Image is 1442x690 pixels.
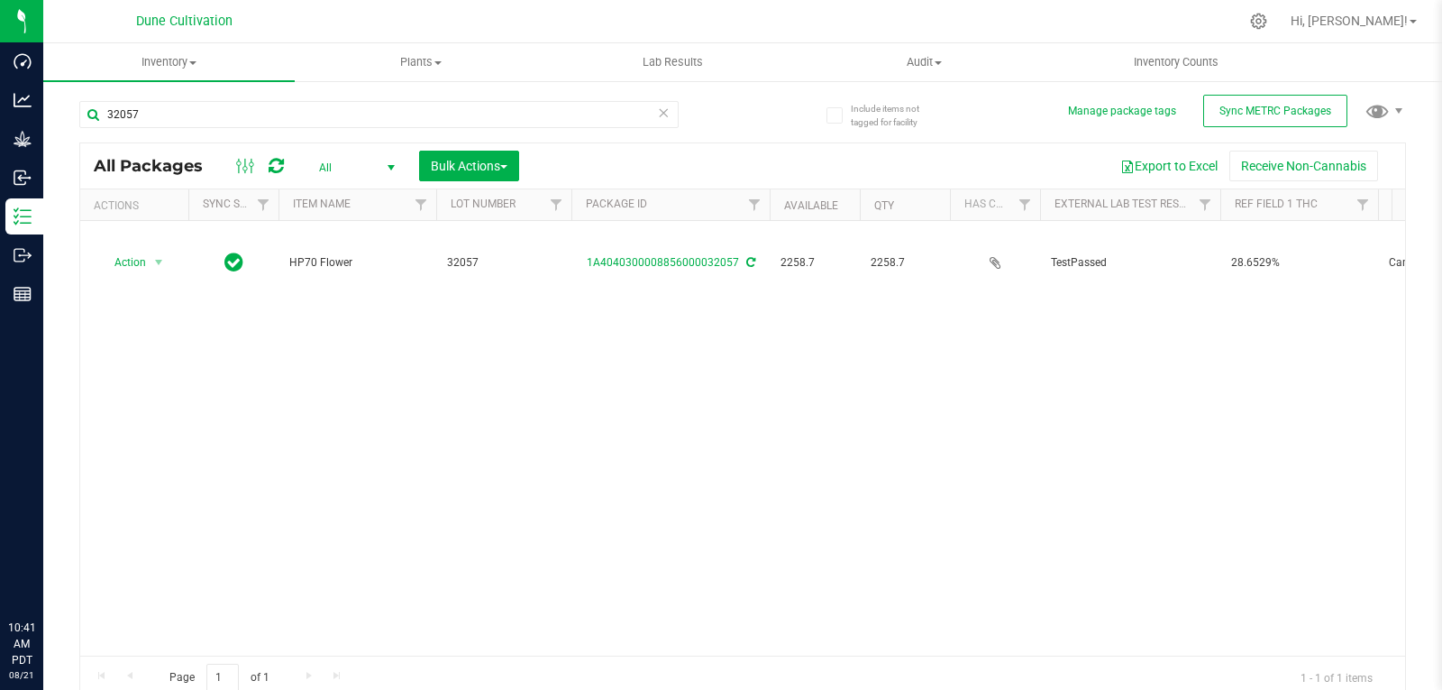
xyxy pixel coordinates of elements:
[799,54,1049,70] span: Audit
[94,199,181,212] div: Actions
[1050,43,1301,81] a: Inventory Counts
[419,151,519,181] button: Bulk Actions
[451,198,516,210] a: Lot Number
[296,54,545,70] span: Plants
[799,43,1050,81] a: Audit
[8,620,35,668] p: 10:41 AM PDT
[744,256,755,269] span: Sync from Compliance System
[542,189,571,220] a: Filter
[79,101,679,128] input: Search Package ID, Item Name, SKU, Lot or Part Number...
[657,101,670,124] span: Clear
[447,254,561,271] span: 32057
[43,54,295,70] span: Inventory
[293,198,351,210] a: Item Name
[1231,254,1367,271] span: 28.6529%
[784,199,838,212] a: Available
[14,207,32,225] inline-svg: Inventory
[98,250,147,275] span: Action
[431,159,507,173] span: Bulk Actions
[1191,189,1220,220] a: Filter
[18,546,72,600] iframe: Resource center
[871,254,939,271] span: 2258.7
[14,285,32,303] inline-svg: Reports
[1291,14,1408,28] span: Hi, [PERSON_NAME]!
[874,199,894,212] a: Qty
[950,189,1040,221] th: Has COA
[406,189,436,220] a: Filter
[224,250,243,275] span: In Sync
[586,198,647,210] a: Package ID
[43,43,295,81] a: Inventory
[1203,95,1347,127] button: Sync METRC Packages
[780,254,849,271] span: 2258.7
[1247,13,1270,30] div: Manage settings
[136,14,233,29] span: Dune Cultivation
[587,256,739,269] a: 1A4040300008856000032057
[14,91,32,109] inline-svg: Analytics
[14,246,32,264] inline-svg: Outbound
[148,250,170,275] span: select
[618,54,727,70] span: Lab Results
[1054,198,1196,210] a: External Lab Test Result
[740,189,770,220] a: Filter
[1010,189,1040,220] a: Filter
[1229,151,1378,181] button: Receive Non-Cannabis
[1068,104,1176,119] button: Manage package tags
[851,102,941,129] span: Include items not tagged for facility
[1235,198,1318,210] a: Ref Field 1 THC
[203,198,272,210] a: Sync Status
[14,130,32,148] inline-svg: Grow
[1219,105,1331,117] span: Sync METRC Packages
[14,52,32,70] inline-svg: Dashboard
[547,43,799,81] a: Lab Results
[14,169,32,187] inline-svg: Inbound
[1109,151,1229,181] button: Export to Excel
[249,189,278,220] a: Filter
[1109,54,1243,70] span: Inventory Counts
[1348,189,1378,220] a: Filter
[8,668,35,682] p: 08/21
[94,156,221,176] span: All Packages
[289,254,425,271] span: HP70 Flower
[1051,254,1209,271] span: TestPassed
[295,43,546,81] a: Plants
